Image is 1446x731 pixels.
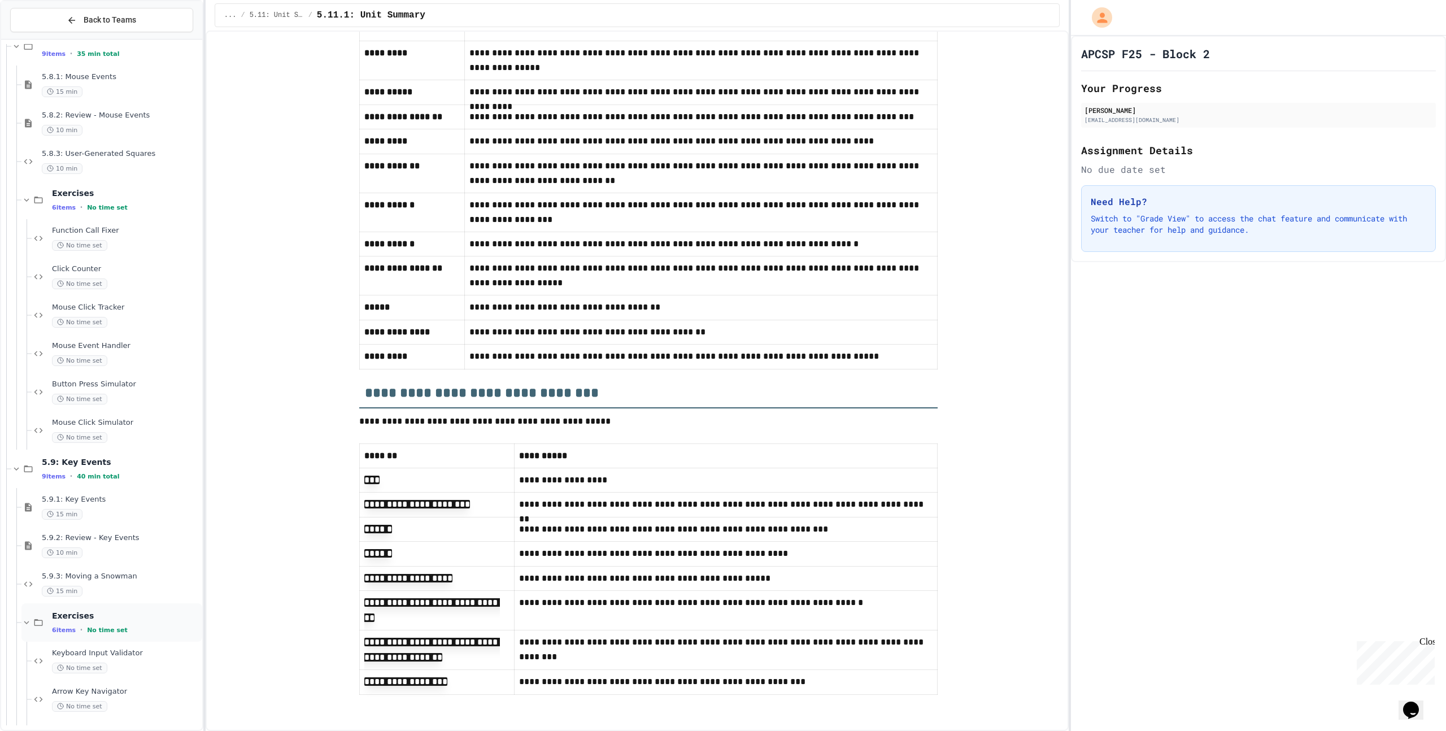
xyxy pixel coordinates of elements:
span: 5.9.3: Moving a Snowman [42,572,200,581]
span: 5.9.2: Review - Key Events [42,533,200,543]
span: No time set [87,626,128,634]
iframe: chat widget [1352,637,1435,685]
span: Mouse Click Tracker [52,303,200,312]
h3: Need Help? [1091,195,1426,208]
span: Button Press Simulator [52,380,200,389]
span: 9 items [42,473,66,480]
span: Mouse Event Handler [52,341,200,351]
span: No time set [52,317,107,328]
span: Keyboard Input Validator [52,649,200,658]
span: Mouse Click Simulator [52,418,200,428]
p: Switch to "Grade View" to access the chat feature and communicate with your teacher for help and ... [1091,213,1426,236]
span: Click Counter [52,264,200,274]
span: Back to Teams [84,14,136,26]
span: 5.9: Key Events [42,457,200,467]
span: 5.8.2: Review - Mouse Events [42,111,200,120]
span: 15 min [42,586,82,597]
span: 40 min total [77,473,119,480]
span: 15 min [42,86,82,97]
span: 15 min [42,509,82,520]
span: No time set [52,701,107,712]
span: ... [224,11,237,20]
span: • [70,49,72,58]
span: No time set [52,355,107,366]
div: [PERSON_NAME] [1084,105,1432,115]
span: No time set [52,279,107,289]
span: 10 min [42,547,82,558]
span: 5.8.3: User-Generated Squares [42,149,200,159]
span: 5.11.1: Unit Summary [317,8,425,22]
span: / [308,11,312,20]
span: 9 items [42,50,66,58]
span: 10 min [42,163,82,174]
span: Arrow Key Navigator [52,687,200,697]
span: No time set [52,663,107,673]
span: 5.8.1: Mouse Events [42,72,200,82]
span: • [80,625,82,634]
span: • [80,203,82,212]
span: No time set [52,394,107,404]
span: 35 min total [77,50,119,58]
span: 6 items [52,204,76,211]
span: No time set [52,432,107,443]
span: No time set [87,204,128,211]
iframe: chat widget [1399,686,1435,720]
span: 5.11: Unit Summary [250,11,304,20]
div: [EMAIL_ADDRESS][DOMAIN_NAME] [1084,116,1432,124]
span: Exercises [52,611,200,621]
span: 6 items [52,626,76,634]
span: 10 min [42,125,82,136]
span: Exercises [52,188,200,198]
button: Back to Teams [10,8,193,32]
h2: Your Progress [1081,80,1436,96]
span: • [70,472,72,481]
h2: Assignment Details [1081,142,1436,158]
span: Function Call Fixer [52,226,200,236]
h1: APCSP F25 - Block 2 [1081,46,1210,62]
div: My Account [1080,5,1115,31]
span: No time set [52,240,107,251]
div: No due date set [1081,163,1436,176]
div: Chat with us now!Close [5,5,78,72]
span: / [241,11,245,20]
span: 5.9.1: Key Events [42,495,200,504]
